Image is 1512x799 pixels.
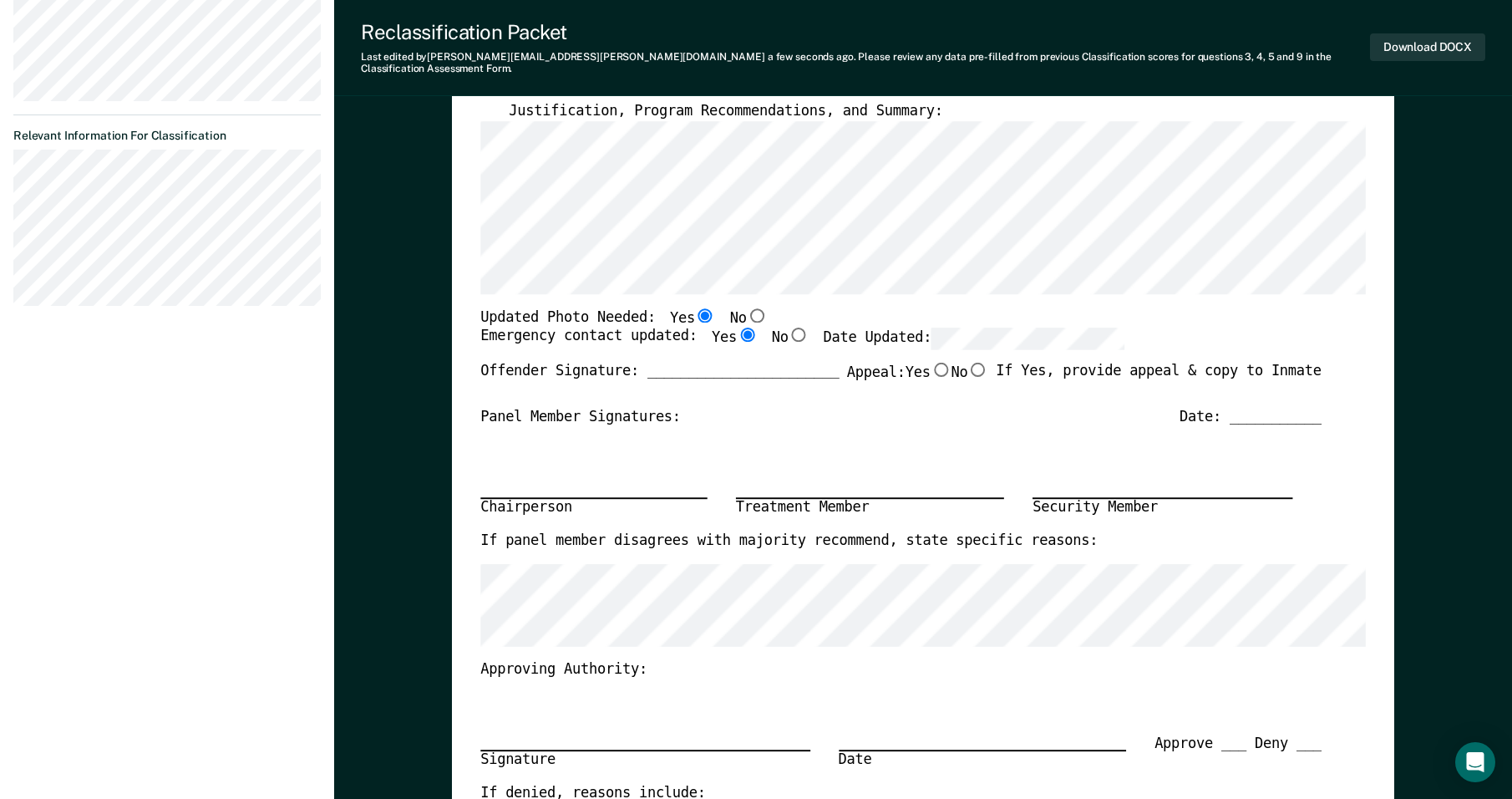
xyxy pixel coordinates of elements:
div: Reclassification Packet [361,20,1370,44]
div: Date: ___________ [1180,408,1322,426]
div: Approve ___ Deny ___ [1154,736,1322,785]
label: Yes [712,328,758,349]
label: Appeal: [847,362,988,394]
label: No [951,362,988,382]
dt: Relevant Information For Classification [13,129,321,143]
div: Approving Authority: [480,660,1322,679]
div: Updated Photo Needed: [480,308,767,328]
div: Emergency contact updated: [480,328,1124,362]
div: Signature [480,751,809,771]
label: No [772,328,809,349]
input: No [967,362,988,376]
span: a few seconds ago [768,51,854,63]
input: Yes [737,328,758,342]
div: Last edited by [PERSON_NAME][EMAIL_ADDRESS][PERSON_NAME][DOMAIN_NAME] . Please review any data pr... [361,51,1370,75]
input: Yes [695,308,716,322]
div: Offender Signature: _______________________ If Yes, provide appeal & copy to Inmate [480,362,1322,407]
input: Date Updated: [931,328,1124,349]
div: Security Member [1033,498,1292,518]
input: Yes [931,362,951,376]
div: Panel Member Signatures: [480,408,681,426]
div: Treatment Member [736,498,1004,518]
label: Yes [670,308,716,328]
label: Date Updated: [823,328,1124,349]
button: Download DOCX [1370,33,1485,61]
div: Open Intercom Messenger [1455,742,1495,782]
div: Date [839,751,1126,771]
label: No [730,308,768,328]
div: Chairperson [480,498,707,518]
label: Justification, Program Recommendations, and Summary: [509,102,942,120]
input: No [789,328,809,342]
label: Yes [906,362,951,382]
label: If panel member disagrees with majority recommend, state specific reasons: [480,532,1098,551]
input: No [747,308,768,322]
